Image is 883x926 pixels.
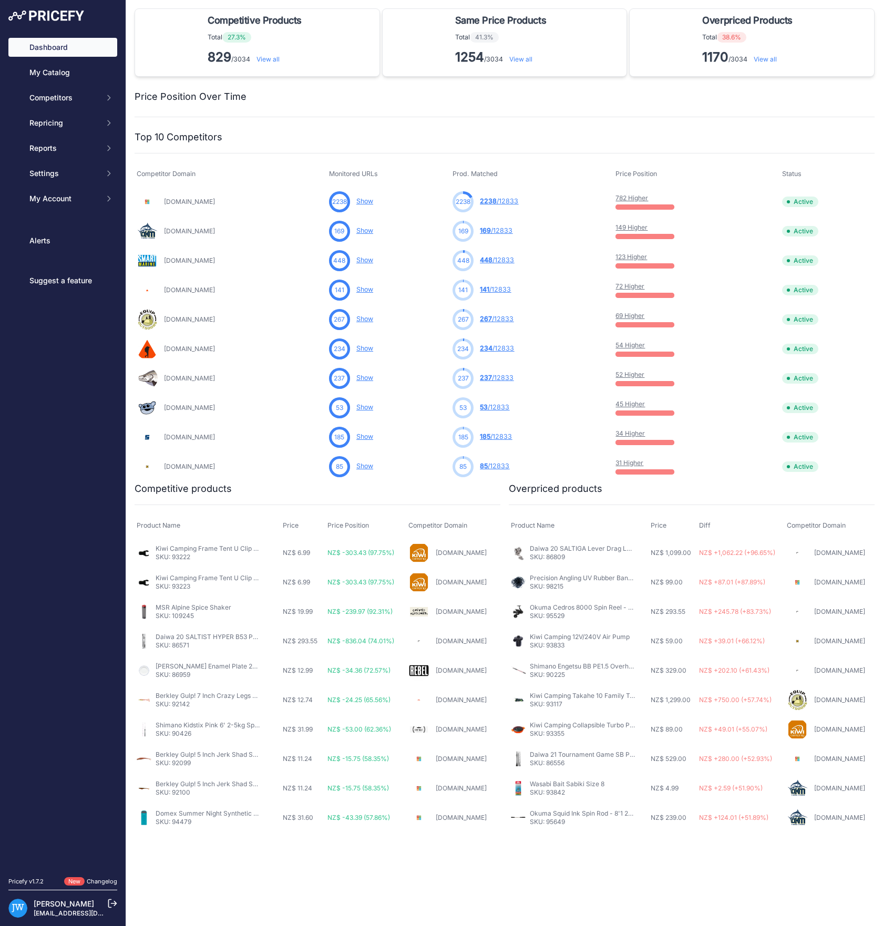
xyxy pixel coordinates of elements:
p: /3034 [455,49,550,66]
span: 41.3% [470,32,499,43]
a: [DOMAIN_NAME] [436,755,487,763]
span: Active [782,255,818,266]
span: NZ$ 99.00 [651,578,683,586]
a: [DOMAIN_NAME] [436,784,487,792]
a: [DOMAIN_NAME] [436,549,487,557]
span: 2238 [456,197,470,207]
a: Daiwa 20 SALTIST HYPER B53 PE5/6 5ft 3" - 1pc [156,633,300,641]
span: Repricing [29,118,98,128]
a: 53/12833 [480,403,509,411]
p: SKU: 86809 [530,553,635,561]
span: 234 [457,344,469,354]
span: NZ$ -239.97 (92.31%) [327,608,393,615]
a: Okuma Cedros 8000 Spin Reel - 8000 [530,603,644,611]
h2: Overpriced products [509,481,602,496]
a: 2238/12833 [480,197,518,205]
p: SKU: 94479 [156,818,261,826]
a: Kiwi Camping Takahe 10 Family Tent [530,692,639,699]
strong: 1254 [455,49,484,65]
span: NZ$ 19.99 [283,608,313,615]
span: Reports [29,143,98,153]
span: Settings [29,168,98,179]
span: New [64,877,85,886]
a: 45 Higher [615,400,645,408]
a: Kiwi Camping Frame Tent U Clip - 2pk 25mm [156,574,290,582]
span: NZ$ 12.74 [283,696,313,704]
h2: Top 10 Competitors [135,130,222,145]
a: Show [356,344,373,352]
h2: Price Position Over Time [135,89,247,104]
span: NZ$ +280.00 (+52.93%) [699,755,772,763]
span: NZ$ 89.00 [651,725,683,733]
a: [DOMAIN_NAME] [814,637,865,645]
span: NZ$ 6.99 [283,549,310,557]
a: 141/12833 [480,285,511,293]
span: 85 [459,462,467,471]
span: Same Price Products [455,13,546,28]
span: NZ$ 6.99 [283,578,310,586]
a: 237/12833 [480,374,514,382]
span: NZ$ 329.00 [651,666,686,674]
span: 237 [334,374,345,383]
span: Competitor Domain [408,521,467,529]
span: Prod. Matched [453,170,498,178]
a: 31 Higher [615,459,643,467]
span: 267 [334,315,345,324]
button: Settings [8,164,117,183]
span: NZ$ 11.24 [283,784,312,792]
span: Active [782,373,818,384]
span: 234 [334,344,345,354]
a: [EMAIL_ADDRESS][DOMAIN_NAME] [34,909,143,917]
a: Berkley Gulp! 7 Inch Crazy Legs Jerk Shad Softbait Nuclear Chicken - Nuclear Chicken - 7 Inch [156,692,439,699]
a: [DOMAIN_NAME] [436,578,487,586]
a: Kiwi Camping Collapsible Turbo Pot - 1.2L - Orange [530,721,682,729]
span: 267 [480,315,492,323]
span: NZ$ -34.36 (72.57%) [327,666,391,674]
a: [DOMAIN_NAME] [814,696,865,704]
a: Alerts [8,231,117,250]
span: 141 [335,285,344,295]
span: NZ$ -53.00 (62.36%) [327,725,391,733]
span: 267 [458,315,469,324]
a: [DOMAIN_NAME] [164,315,215,323]
p: SKU: 93355 [530,729,635,738]
span: Product Name [511,521,555,529]
p: SKU: 93222 [156,553,261,561]
p: SKU: 92142 [156,700,261,708]
span: Competitor Domain [137,170,196,178]
a: 52 Higher [615,371,644,378]
a: Dashboard [8,38,117,57]
a: Show [356,227,373,234]
span: NZ$ -836.04 (74.01%) [327,637,394,645]
a: 149 Higher [615,223,648,231]
a: [DOMAIN_NAME] [436,814,487,821]
a: [DOMAIN_NAME] [164,198,215,205]
p: SKU: 92099 [156,759,261,767]
a: [DOMAIN_NAME] [436,637,487,645]
span: 185 [480,433,490,440]
span: NZ$ +1,062.22 (+96.65%) [699,549,775,557]
p: Total [208,32,306,43]
span: 2238 [480,197,497,205]
span: 85 [336,462,343,471]
a: Berkley Gulp! 5 Inch Jerk Shad Softbait New [PERSON_NAME] - New [PERSON_NAME] - 5 Inch [156,750,436,758]
span: NZ$ -24.25 (65.56%) [327,696,391,704]
a: 123 Higher [615,253,647,261]
span: NZ$ 239.00 [651,814,686,821]
a: [DOMAIN_NAME] [814,578,865,586]
span: 38.6% [717,32,746,43]
span: 185 [334,433,344,442]
a: 448/12833 [480,256,514,264]
a: [DOMAIN_NAME] [814,666,865,674]
span: Active [782,285,818,295]
span: Status [782,170,802,178]
span: 53 [459,403,467,413]
span: 169 [334,227,344,236]
span: Price Position [615,170,657,178]
a: Shimano Engetsu BB PE1.5 Overhead Slow Jig Rod 6ft 9" - 2pc - 6-7ft [530,662,736,670]
span: 237 [480,374,492,382]
span: Product Name [137,521,180,529]
a: [DOMAIN_NAME] [164,433,215,441]
span: Active [782,197,818,207]
span: Price [283,521,299,529]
